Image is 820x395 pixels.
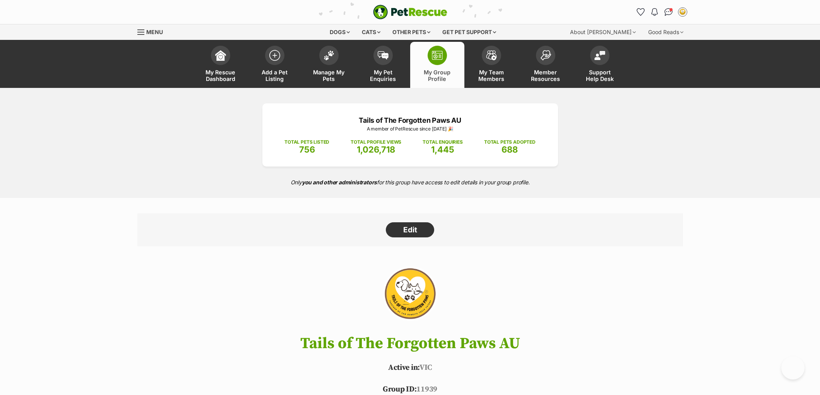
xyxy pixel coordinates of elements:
img: notifications-46538b983faf8c2785f20acdc204bb7945ddae34d4c08c2a6579f10ce5e182be.svg [651,8,657,16]
a: Edit [386,222,434,238]
p: TOTAL PETS LISTED [284,139,329,146]
div: Good Reads [643,24,689,40]
a: Member Resources [519,42,573,88]
span: Add a Pet Listing [257,69,292,82]
iframe: Help Scout Beacon - Open [781,356,805,380]
div: Cats [356,24,386,40]
span: Support Help Desk [582,69,617,82]
strong: you and other administrators [302,179,377,185]
img: pet-enquiries-icon-7e3ad2cf08bfb03b45e93fb7055b45f3efa6380592205ae92323e6603595dc1f.svg [378,51,389,60]
span: My Team Members [474,69,509,82]
span: Active in: [388,363,419,373]
span: Member Resources [528,69,563,82]
img: chat-41dd97257d64d25036548639549fe6c8038ab92f7586957e7f3b1b290dea8141.svg [664,8,673,16]
span: My Group Profile [420,69,455,82]
img: Tails of The Forgotten Paws AU profile pic [679,8,686,16]
a: Support Help Desk [573,42,627,88]
p: TOTAL ENQUIRIES [423,139,462,146]
div: Other pets [387,24,436,40]
a: My Group Profile [410,42,464,88]
img: manage-my-pets-icon-02211641906a0b7f246fdf0571729dbe1e7629f14944591b6c1af311fb30b64b.svg [324,50,334,60]
a: Conversations [663,6,675,18]
span: 756 [299,144,315,155]
div: Get pet support [437,24,502,40]
p: TOTAL PETS ADOPTED [484,139,536,146]
a: Add a Pet Listing [248,42,302,88]
span: 688 [502,144,518,155]
button: Notifications [649,6,661,18]
span: Group ID: [383,385,416,394]
div: About [PERSON_NAME] [565,24,641,40]
span: My Rescue Dashboard [203,69,238,82]
span: 1,026,718 [357,144,395,155]
img: member-resources-icon-8e73f808a243e03378d46382f2149f9095a855e16c252ad45f914b54edf8863c.svg [540,50,551,60]
p: A member of PetRescue since [DATE] 🎉 [274,125,546,132]
img: add-pet-listing-icon-0afa8454b4691262ce3f59096e99ab1cd57d4a30225e0717b998d2c9b9846f56.svg [269,50,280,61]
span: Manage My Pets [312,69,346,82]
span: My Pet Enquiries [366,69,401,82]
span: Menu [146,29,163,35]
p: TOTAL PROFILE VIEWS [351,139,401,146]
img: logo-e224e6f780fb5917bec1dbf3a21bbac754714ae5b6737aabdf751b685950b380.svg [373,5,447,19]
a: Favourites [635,6,647,18]
a: My Team Members [464,42,519,88]
div: Dogs [324,24,355,40]
a: Menu [137,24,168,38]
h1: Tails of The Forgotten Paws AU [126,335,695,352]
p: Tails of The Forgotten Paws AU [274,115,546,125]
img: group-profile-icon-3fa3cf56718a62981997c0bc7e787c4b2cf8bcc04b72c1350f741eb67cf2f40e.svg [432,51,443,60]
img: team-members-icon-5396bd8760b3fe7c0b43da4ab00e1e3bb1a5d9ba89233759b79545d2d3fc5d0d.svg [486,50,497,60]
span: 1,445 [431,144,454,155]
a: PetRescue [373,5,447,19]
img: Tails of The Forgotten Paws AU [366,262,454,328]
p: VIC [126,362,695,374]
a: My Pet Enquiries [356,42,410,88]
img: dashboard-icon-eb2f2d2d3e046f16d808141f083e7271f6b2e854fb5c12c21221c1fb7104beca.svg [215,50,226,61]
ul: Account quick links [635,6,689,18]
img: help-desk-icon-fdf02630f3aa405de69fd3d07c3f3aa587a6932b1a1747fa1d2bba05be0121f9.svg [594,51,605,60]
button: My account [676,6,689,18]
a: My Rescue Dashboard [193,42,248,88]
a: Manage My Pets [302,42,356,88]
